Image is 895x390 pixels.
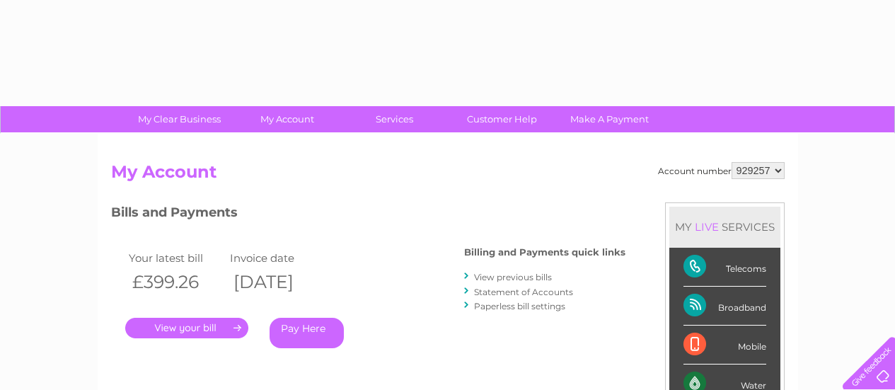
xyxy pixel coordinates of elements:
th: £399.26 [125,268,227,297]
a: Make A Payment [551,106,668,132]
td: Invoice date [226,248,328,268]
div: Account number [658,162,785,179]
div: Telecoms [683,248,766,287]
h2: My Account [111,162,785,189]
h4: Billing and Payments quick links [464,247,625,258]
a: . [125,318,248,338]
a: Pay Here [270,318,344,348]
a: My Account [229,106,345,132]
h3: Bills and Payments [111,202,625,227]
div: Mobile [683,326,766,365]
a: View previous bills [474,272,552,282]
td: Your latest bill [125,248,227,268]
div: LIVE [692,220,722,234]
th: [DATE] [226,268,328,297]
div: MY SERVICES [669,207,780,247]
a: Services [336,106,453,132]
a: Customer Help [444,106,560,132]
a: Paperless bill settings [474,301,565,311]
div: Broadband [683,287,766,326]
a: My Clear Business [121,106,238,132]
a: Statement of Accounts [474,287,573,297]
